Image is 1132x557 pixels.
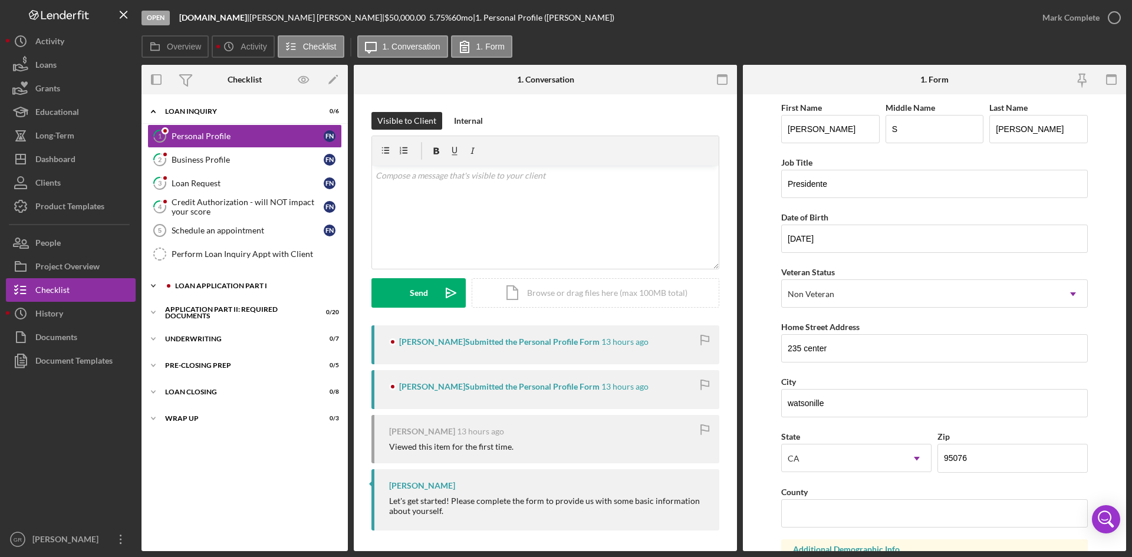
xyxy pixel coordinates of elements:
div: Loan Inquiry [165,108,310,115]
a: Loans [6,53,136,77]
div: Open [141,11,170,25]
div: Long-Term [35,124,74,150]
button: Clients [6,171,136,195]
button: Visible to Client [371,112,442,130]
div: 60 mo [452,13,473,22]
button: 1. Form [451,35,512,58]
div: 1. Form [920,75,949,84]
div: F N [324,177,335,189]
button: Project Overview [6,255,136,278]
div: F N [324,225,335,236]
button: Checklist [278,35,344,58]
div: | 1. Personal Profile ([PERSON_NAME]) [473,13,614,22]
div: Viewed this item for the first time. [389,442,514,451]
a: 5Schedule an appointmentFN [147,219,342,242]
div: Underwriting [165,335,310,342]
button: 1. Conversation [357,35,448,58]
label: City [781,377,796,387]
div: 0 / 3 [318,415,339,422]
a: 1Personal ProfileFN [147,124,342,148]
a: Activity [6,29,136,53]
button: Grants [6,77,136,100]
button: Send [371,278,466,308]
div: Educational [35,100,79,127]
div: Application Part II: Required Documents [165,306,310,319]
div: 0 / 7 [318,335,339,342]
div: Internal [454,112,483,130]
div: Additional Demographic Info [793,545,1076,554]
label: Zip [937,431,950,441]
div: [PERSON_NAME] [389,481,455,490]
div: 0 / 6 [318,108,339,115]
a: 3Loan RequestFN [147,172,342,195]
div: Let's get started! Please complete the form to provide us with some basic information about yours... [389,496,707,515]
div: [PERSON_NAME] [389,427,455,436]
button: Overview [141,35,209,58]
div: History [35,302,63,328]
a: Perform Loan Inquiry Appt with Client [147,242,342,266]
div: Grants [35,77,60,103]
button: Long-Term [6,124,136,147]
time: 2025-08-22 03:43 [601,337,649,347]
div: CA [788,454,799,463]
label: Job Title [781,157,812,167]
div: People [35,231,61,258]
div: Checklist [228,75,262,84]
div: Loans [35,53,57,80]
div: | [179,13,249,22]
div: [PERSON_NAME] [PERSON_NAME] | [249,13,384,22]
div: F N [324,201,335,213]
label: 1. Form [476,42,505,51]
div: Dashboard [35,147,75,174]
div: Product Templates [35,195,104,221]
label: Home Street Address [781,322,860,332]
div: Documents [35,325,77,352]
div: 0 / 8 [318,388,339,395]
button: Educational [6,100,136,124]
label: Checklist [303,42,337,51]
div: Personal Profile [172,131,324,141]
div: $50,000.00 [384,13,429,22]
button: History [6,302,136,325]
div: Project Overview [35,255,100,281]
div: Activity [35,29,64,56]
div: Non Veteran [788,289,834,299]
div: Open Intercom Messenger [1092,505,1120,533]
div: 0 / 20 [318,309,339,316]
label: County [781,487,808,497]
text: GR [14,536,22,543]
label: Activity [241,42,266,51]
label: Middle Name [886,103,935,113]
a: 2Business ProfileFN [147,148,342,172]
button: Product Templates [6,195,136,218]
div: Credit Authorization - will NOT impact your score [172,197,324,216]
time: 2025-08-22 03:40 [601,382,649,391]
button: GR[PERSON_NAME] [6,528,136,551]
tspan: 5 [158,227,162,234]
div: [PERSON_NAME] Submitted the Personal Profile Form [399,382,600,391]
div: Pre-Closing Prep [165,362,310,369]
tspan: 3 [158,179,162,187]
div: [PERSON_NAME] [29,528,106,554]
div: Checklist [35,278,70,305]
div: Clients [35,171,61,197]
label: Overview [167,42,201,51]
label: 1. Conversation [383,42,440,51]
div: Send [410,278,428,308]
tspan: 4 [158,203,162,210]
label: First Name [781,103,822,113]
a: Checklist [6,278,136,302]
label: Last Name [989,103,1028,113]
div: Document Templates [35,349,113,375]
div: Business Profile [172,155,324,164]
button: Dashboard [6,147,136,171]
button: People [6,231,136,255]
